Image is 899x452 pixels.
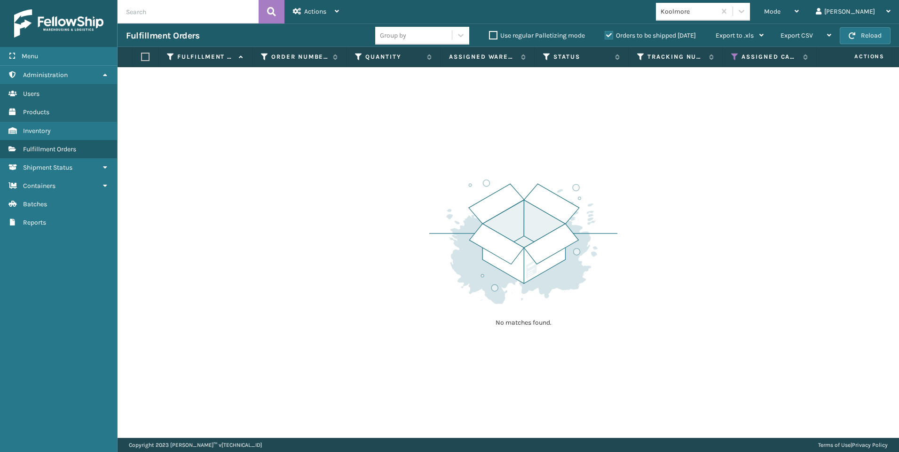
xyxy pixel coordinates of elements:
span: Containers [23,182,55,190]
label: Status [553,53,610,61]
div: Koolmore [661,7,717,16]
label: Assigned Carrier Service [741,53,798,61]
label: Use regular Palletizing mode [489,31,585,39]
span: Shipment Status [23,164,72,171]
span: Menu [22,52,38,60]
button: Reload [840,27,891,44]
label: Fulfillment Order Id [177,53,234,61]
span: Inventory [23,127,51,135]
label: Quantity [365,53,422,61]
span: Export CSV [781,31,813,39]
span: Administration [23,71,68,79]
div: Group by [380,31,406,40]
label: Order Number [271,53,328,61]
span: Batches [23,200,47,208]
span: Export to .xls [716,31,754,39]
span: Actions [825,49,890,64]
img: logo [14,9,103,38]
span: Users [23,90,39,98]
label: Assigned Warehouse [449,53,516,61]
span: Actions [304,8,326,16]
label: Tracking Number [647,53,704,61]
span: Reports [23,218,46,226]
span: Mode [764,8,781,16]
span: Products [23,108,49,116]
label: Orders to be shipped [DATE] [605,31,696,39]
span: Fulfillment Orders [23,145,76,153]
h3: Fulfillment Orders [126,30,199,41]
p: Copyright 2023 [PERSON_NAME]™ v [TECHNICAL_ID] [129,438,262,452]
